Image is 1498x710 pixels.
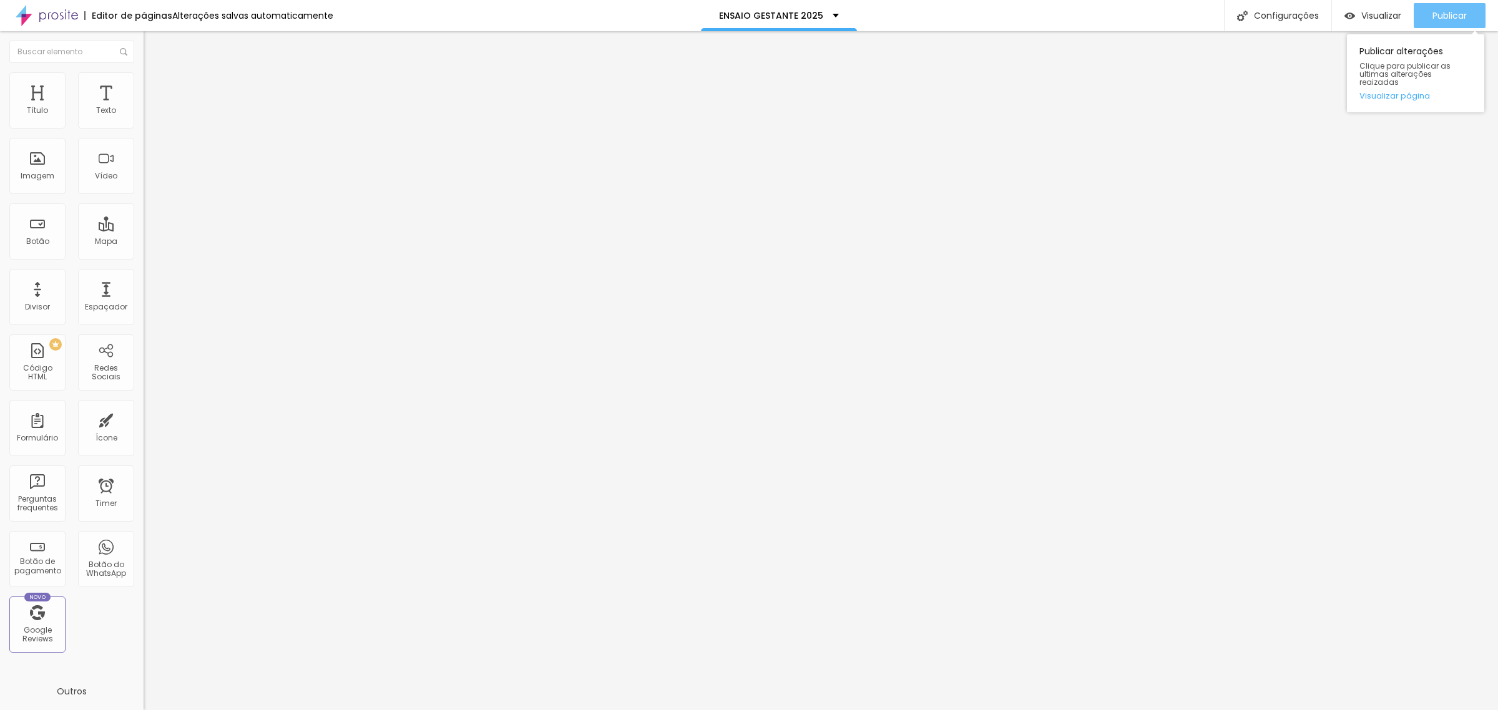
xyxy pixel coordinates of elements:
[1344,11,1355,21] img: view-1.svg
[1347,34,1484,112] div: Publicar alterações
[719,11,823,20] p: ENSAIO GESTANTE 2025
[81,364,130,382] div: Redes Sociais
[1414,3,1486,28] button: Publicar
[17,434,58,442] div: Formulário
[9,41,134,63] input: Buscar elemento
[1359,92,1472,100] a: Visualizar página
[1361,11,1401,21] span: Visualizar
[1237,11,1248,21] img: Icone
[12,495,62,513] div: Perguntas frequentes
[24,593,51,601] div: Novo
[120,48,127,56] img: Icone
[1359,62,1472,87] span: Clique para publicar as ultimas alterações reaizadas
[95,172,117,180] div: Vídeo
[84,11,172,20] div: Editor de páginas
[1332,3,1414,28] button: Visualizar
[26,237,49,246] div: Botão
[81,560,130,578] div: Botão do WhatsApp
[12,626,62,644] div: Google Reviews
[27,106,48,115] div: Título
[95,434,117,442] div: Ícone
[85,303,127,311] div: Espaçador
[96,106,116,115] div: Texto
[21,172,54,180] div: Imagem
[12,557,62,575] div: Botão de pagamento
[95,237,117,246] div: Mapa
[12,364,62,382] div: Código HTML
[25,303,50,311] div: Divisor
[144,31,1498,710] iframe: Editor
[172,11,333,20] div: Alterações salvas automaticamente
[1432,11,1467,21] span: Publicar
[95,499,117,508] div: Timer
